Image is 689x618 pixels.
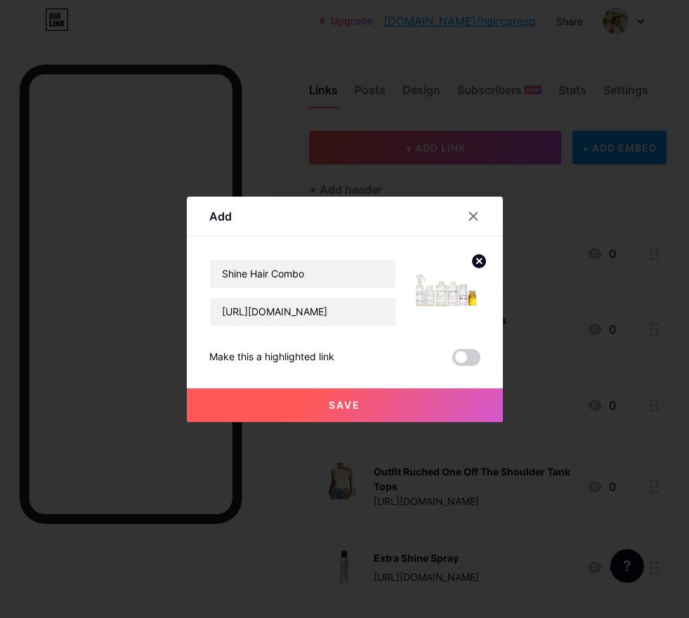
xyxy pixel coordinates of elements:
[210,260,395,288] input: Title
[413,259,480,327] img: link_thumbnail
[329,399,360,411] span: Save
[210,298,395,326] input: URL
[187,388,503,422] button: Save
[209,208,232,225] div: Add
[209,349,334,366] div: Make this a highlighted link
